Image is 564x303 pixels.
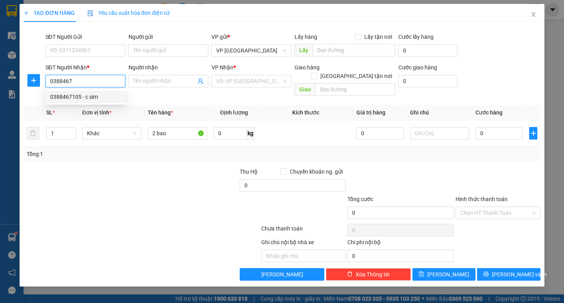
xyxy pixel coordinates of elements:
input: 0 [356,127,404,140]
button: Close [522,4,544,26]
img: icon [87,10,94,16]
span: printer [483,271,489,278]
input: Ghi Chú [410,127,469,140]
label: Cước lấy hàng [398,34,434,40]
div: Người nhận [128,63,208,72]
span: Lấy hàng [295,34,317,40]
button: printer[PERSON_NAME] và In [477,268,540,281]
div: SĐT Người Gửi [45,33,125,41]
span: - [24,53,61,60]
span: Thu Hộ [240,169,258,175]
button: deleteXóa Thông tin [326,268,411,281]
label: Cước giao hàng [398,64,437,71]
span: Tên hàng [148,109,173,116]
span: VP [GEOGRAPHIC_DATA] - [23,28,103,49]
div: Người gửi [128,33,208,41]
span: Giá trị hàng [356,109,385,116]
span: Khác [87,127,137,139]
span: Giao hàng [295,64,320,71]
input: VD: Bàn, Ghế [148,127,207,140]
span: [PERSON_NAME] [261,270,303,279]
div: 0388467105 - c sim [50,93,121,101]
div: Chưa thanh toán [260,224,347,238]
span: [PERSON_NAME] [427,270,469,279]
span: Định lượng [220,109,248,116]
span: Chuyển khoản ng. gửi [287,167,346,176]
span: [GEOGRAPHIC_DATA] tận nơi [317,72,395,80]
input: Cước lấy hàng [398,44,457,57]
div: SĐT Người Nhận [45,63,125,72]
span: DCT20/51A Phường [GEOGRAPHIC_DATA] [23,36,90,49]
div: Ghi chú nội bộ nhà xe [261,238,346,250]
span: Xóa Thông tin [356,270,390,279]
span: plus [23,10,29,16]
div: Tổng: 1 [27,150,218,158]
label: Hình thức thanh toán [456,196,508,202]
span: 0354059887 [26,53,61,60]
span: Yêu cầu xuất hóa đơn điện tử [87,10,170,16]
span: Gửi [6,32,14,38]
div: Chi phí nội bộ [347,238,454,250]
span: VP Nhận [211,64,233,71]
th: Ghi chú [407,105,472,120]
span: Lấy tận nơi [361,33,395,41]
div: VP gửi [211,33,291,41]
span: VP Yên Sở [216,45,287,56]
span: Kích thước [292,109,319,116]
span: [PERSON_NAME] và In [492,270,547,279]
span: delete [347,271,352,278]
strong: HOTLINE : [33,11,60,17]
input: Cước giao hàng [398,75,457,87]
input: Dọc đường [313,44,395,56]
span: TẠO ĐƠN HÀNG [23,10,74,16]
button: [PERSON_NAME] [240,268,325,281]
span: Giao [295,83,315,96]
span: kg [247,127,255,140]
button: save[PERSON_NAME] [412,268,475,281]
span: plus [530,130,537,136]
span: Đơn vị tính [82,109,112,116]
button: plus [27,74,40,87]
button: delete [27,127,39,140]
span: 19009397 [61,11,84,17]
span: Cước hàng [475,109,503,116]
span: Tổng cước [347,196,373,202]
button: plus [529,127,537,140]
input: Nhập ghi chú [261,250,346,262]
span: Lấy [295,44,313,56]
span: plus [28,77,40,83]
input: Dọc đường [315,83,395,96]
span: user-add [197,78,204,84]
strong: CÔNG TY VẬN TẢI ĐỨC TRƯỞNG [17,4,101,10]
span: SL [46,109,52,116]
span: save [419,271,424,278]
span: - [23,20,25,27]
div: 0388467105 - c sim [45,91,125,103]
span: close [530,11,537,18]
